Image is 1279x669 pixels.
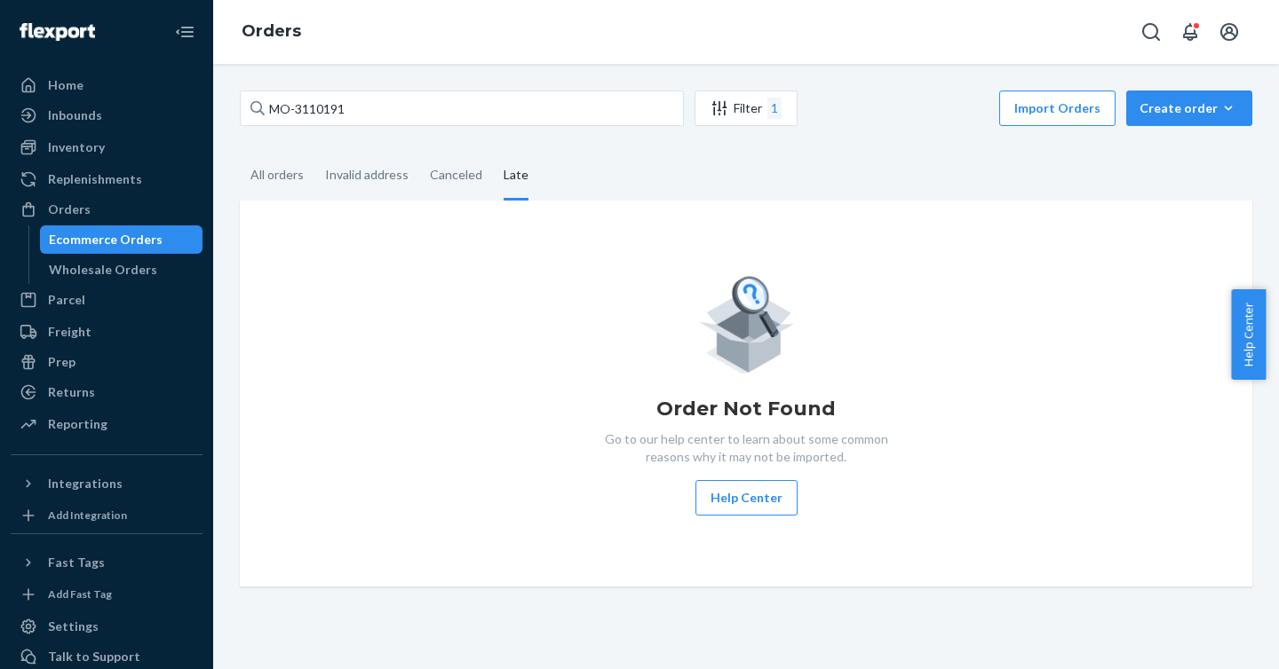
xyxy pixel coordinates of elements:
a: Inbounds [11,101,203,130]
a: Add Fast Tag [11,584,203,605]
button: Help Center [695,480,798,516]
div: Filter [695,98,797,119]
div: All orders [250,152,304,198]
div: Replenishments [48,170,142,188]
div: Talk to Support [48,648,140,665]
input: Search orders [240,91,684,126]
button: Open Search Box [1133,14,1169,50]
div: Inventory [48,138,105,156]
a: Inventory [11,133,203,161]
div: Wholesale Orders [49,261,157,279]
ol: breadcrumbs [227,6,315,58]
a: Replenishments [11,165,203,193]
div: Settings [48,618,99,635]
a: Ecommerce Orders [40,225,203,254]
button: Integrations [11,469,203,498]
img: Flexport logo [20,23,95,41]
div: Inbounds [48,106,102,124]
div: 1 [767,98,782,119]
button: Help Center [1231,289,1266,380]
button: Open notifications [1172,14,1208,50]
div: Add Fast Tag [48,586,112,602]
div: Add Integration [48,508,127,523]
button: Import Orders [999,91,1116,126]
button: Fast Tags [11,548,203,577]
a: Wholesale Orders [40,256,203,284]
a: Returns [11,378,203,406]
a: Reporting [11,410,203,438]
button: Filter [695,91,798,126]
div: Orders [48,201,91,218]
img: Empty list [698,272,795,374]
div: Invalid address [325,152,409,198]
a: Orders [11,195,203,224]
div: Create order [1140,99,1239,117]
button: Close Navigation [167,14,203,50]
div: Canceled [430,152,482,198]
div: Ecommerce Orders [49,231,163,248]
div: Reporting [48,415,107,433]
a: Freight [11,318,203,346]
div: Parcel [48,291,85,309]
a: Add Integration [11,505,203,526]
button: Create order [1126,91,1252,126]
a: Orders [242,21,301,41]
h1: Order Not Found [656,395,836,423]
p: Go to our help center to learn about some common reasons why it may not be imported. [591,430,902,466]
div: Late [504,152,528,201]
a: Parcel [11,286,203,314]
a: Home [11,71,203,99]
div: Integrations [48,475,123,492]
button: Open account menu [1211,14,1247,50]
div: Home [48,76,83,94]
div: Freight [48,323,91,341]
a: Settings [11,612,203,641]
div: Prep [48,353,75,371]
div: Returns [48,383,95,401]
a: Prep [11,348,203,376]
div: Fast Tags [48,554,105,571]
